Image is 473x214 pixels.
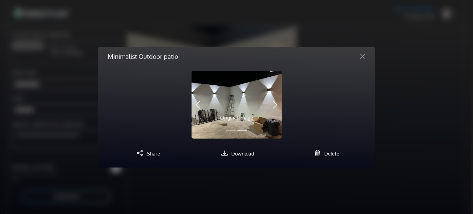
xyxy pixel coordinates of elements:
[231,151,254,157] span: Download
[355,51,370,61] button: Close
[135,151,160,157] a: Share
[192,71,282,139] img: IMG_0440.jpg
[237,127,247,134] button: Slide 2
[324,151,339,157] span: Delete
[147,151,160,157] span: Share
[205,114,268,121] p: Original image
[312,148,339,158] button: Delete
[226,127,236,134] button: Slide 1
[219,151,254,157] a: Download
[108,52,178,61] h5: Minimalist Outdoor patio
